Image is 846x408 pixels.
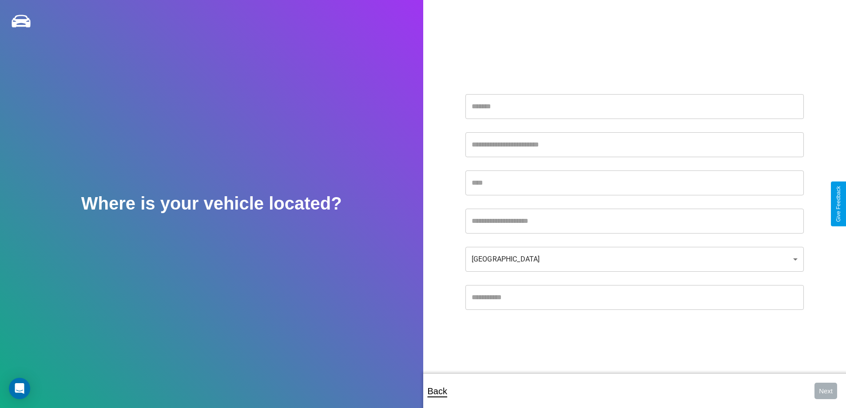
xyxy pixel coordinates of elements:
[835,186,842,222] div: Give Feedback
[814,383,837,399] button: Next
[9,378,30,399] div: Open Intercom Messenger
[465,247,804,272] div: [GEOGRAPHIC_DATA]
[81,194,342,214] h2: Where is your vehicle located?
[428,383,447,399] p: Back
